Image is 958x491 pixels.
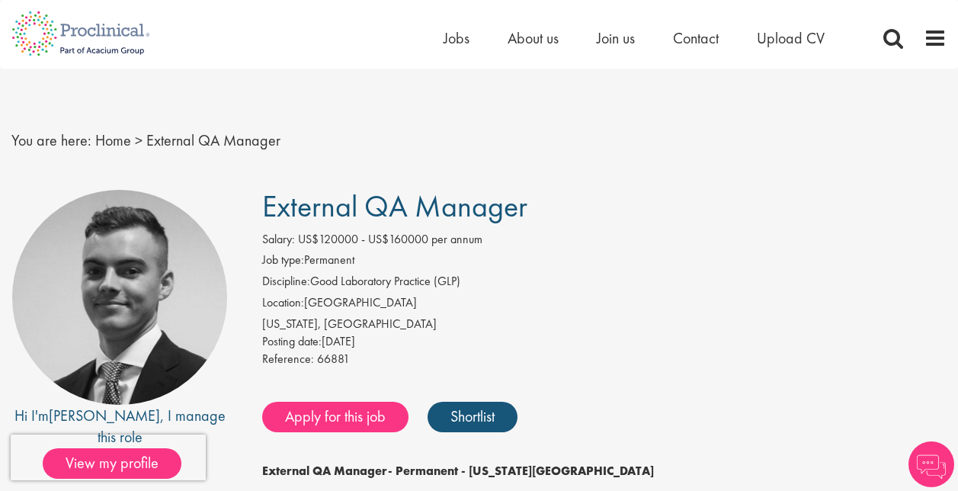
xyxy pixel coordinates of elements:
[428,402,517,432] a: Shortlist
[11,435,206,480] iframe: reCAPTCHA
[49,406,160,425] a: [PERSON_NAME]
[262,273,947,294] li: Good Laboratory Practice (GLP)
[262,316,947,333] div: [US_STATE], [GEOGRAPHIC_DATA]
[262,333,947,351] div: [DATE]
[262,187,527,226] span: External QA Manager
[908,441,954,487] img: Chatbot
[262,252,304,269] label: Job type:
[262,333,322,349] span: Posting date:
[11,405,228,448] div: Hi I'm , I manage this role
[444,28,469,48] a: Jobs
[508,28,559,48] a: About us
[262,463,388,479] strong: External QA Manager
[262,294,947,316] li: [GEOGRAPHIC_DATA]
[262,351,314,368] label: Reference:
[262,273,310,290] label: Discipline:
[597,28,635,48] a: Join us
[673,28,719,48] a: Contact
[262,402,409,432] a: Apply for this job
[262,294,304,312] label: Location:
[298,231,482,247] span: US$120000 - US$160000 per annum
[388,463,654,479] strong: - Permanent - [US_STATE][GEOGRAPHIC_DATA]
[317,351,350,367] span: 66881
[757,28,825,48] a: Upload CV
[146,130,280,150] span: External QA Manager
[262,252,947,273] li: Permanent
[135,130,143,150] span: >
[95,130,131,150] a: breadcrumb link
[11,130,91,150] span: You are here:
[262,231,295,249] label: Salary:
[12,190,227,405] img: imeage of recruiter Alex Bill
